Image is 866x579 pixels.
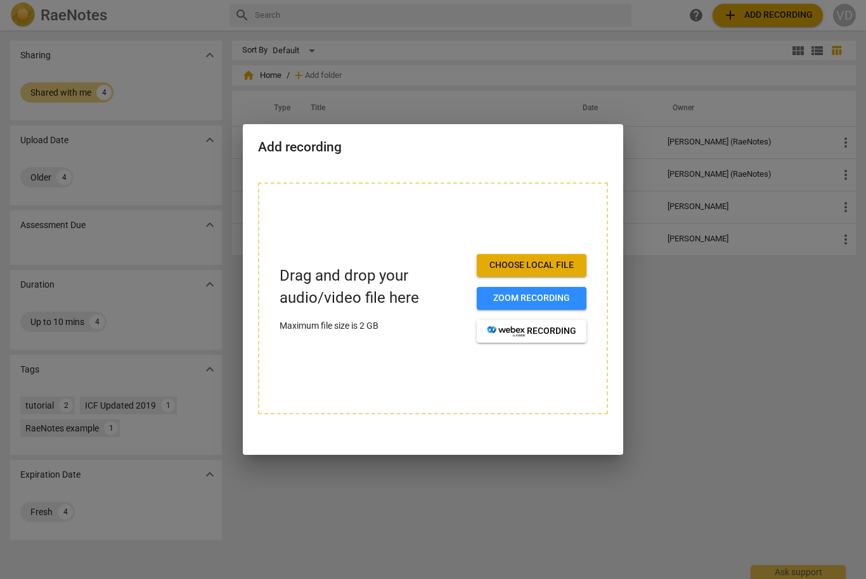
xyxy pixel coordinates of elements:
[487,325,576,338] span: recording
[280,265,467,309] p: Drag and drop your audio/video file here
[487,259,576,272] span: Choose local file
[477,320,586,343] button: recording
[280,319,467,333] p: Maximum file size is 2 GB
[258,139,608,155] h2: Add recording
[487,292,576,305] span: Zoom recording
[477,287,586,310] button: Zoom recording
[477,254,586,277] button: Choose local file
